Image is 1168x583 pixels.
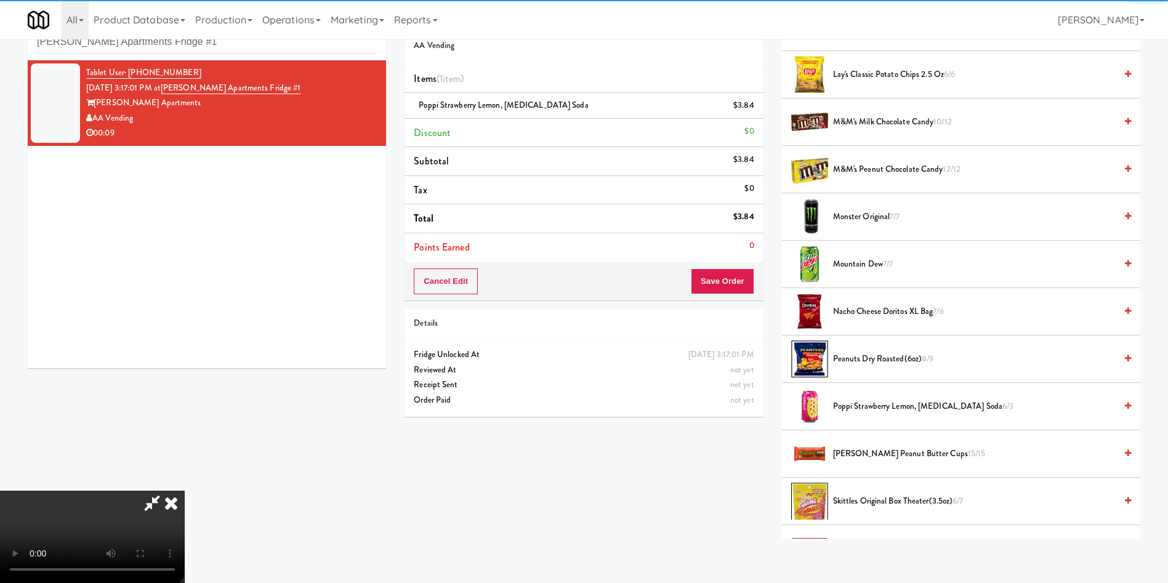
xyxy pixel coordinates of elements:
span: Total [414,211,433,225]
span: 6/3 [1002,400,1013,412]
div: Order Paid [414,393,754,408]
div: Mountain Dew7/7 [828,257,1131,272]
li: Tablet User· [PHONE_NUMBER][DATE] 3:17:01 PM at[PERSON_NAME] Apartments Fridge #1[PERSON_NAME] Ap... [28,60,386,146]
span: Mountain Dew [833,257,1116,272]
div: $3.84 [733,152,754,167]
img: Micromart [28,9,49,31]
div: $0 [744,181,754,196]
span: [DATE] 3:17:01 PM at [86,82,161,94]
span: 12/12 [943,163,961,175]
span: Peanuts Dry Roasted(6oz) [833,352,1116,367]
span: Poppi Strawberry Lemon, [MEDICAL_DATA] Soda [419,99,588,111]
span: (1 ) [437,71,464,86]
span: not yet [730,379,754,390]
span: 6/7 [953,495,963,507]
div: Lay's Classic Potato Chips 2.5 Oz6/6 [828,67,1131,82]
div: Fridge Unlocked At [414,347,754,363]
div: Poppi Strawberry Lemon, [MEDICAL_DATA] Soda6/3 [828,399,1131,414]
a: Tablet User· [PHONE_NUMBER] [86,66,201,79]
div: 0 [749,238,754,254]
div: Nacho Cheese Doritos XL Bag7/6 [828,304,1131,320]
h5: AA Vending [414,41,754,50]
span: Monster Original [833,209,1116,225]
span: not yet [730,364,754,376]
button: Save Order [691,268,754,294]
span: M&M's Peanut Chocolate Candy [833,162,1116,177]
span: Subtotal [414,154,449,168]
span: · [PHONE_NUMBER] [124,66,201,78]
span: Points Earned [414,240,469,254]
span: Items [414,71,464,86]
span: Poppi Strawberry Lemon, [MEDICAL_DATA] Soda [833,399,1116,414]
span: Lay's Classic Potato Chips 2.5 Oz [833,67,1116,82]
a: [PERSON_NAME] Apartments Fridge #1 [161,82,300,94]
div: [PERSON_NAME] Apartments [86,95,377,111]
ng-pluralize: item [443,71,461,86]
span: [PERSON_NAME] Peanut Butter Cups [833,446,1116,462]
div: AA Vending [86,111,377,126]
span: Nacho Cheese Doritos XL Bag [833,304,1116,320]
span: 7/7 [890,211,900,222]
div: Peanuts Dry Roasted(6oz)8/9 [828,352,1131,367]
span: 10/12 [933,116,952,127]
span: Discount [414,126,451,140]
div: [PERSON_NAME] Peanut Butter Cups15/15 [828,446,1131,462]
div: M&M's Peanut Chocolate Candy12/12 [828,162,1131,177]
div: $3.84 [733,98,754,113]
div: $3.84 [733,209,754,225]
input: Search vision orders [37,31,377,54]
span: 6/6 [944,68,955,80]
span: 8/9 [922,353,933,364]
div: [DATE] 3:17:01 PM [688,347,754,363]
div: Receipt Sent [414,377,754,393]
span: not yet [730,394,754,406]
span: 15/15 [968,448,986,459]
span: Tax [414,183,427,197]
span: 7/6 [933,305,943,317]
button: Cancel Edit [414,268,478,294]
div: Details [414,316,754,331]
span: Skittles Original Box Theater(3.5oz) [833,494,1116,509]
div: Skittles Original Box Theater(3.5oz)6/7 [828,494,1131,509]
div: 00:09 [86,126,377,141]
div: Monster Original7/7 [828,209,1131,225]
div: $0 [744,124,754,139]
span: 7/7 [883,258,893,270]
div: M&M's Milk Chocolate Candy10/12 [828,115,1131,130]
span: M&M's Milk Chocolate Candy [833,115,1116,130]
div: Reviewed At [414,363,754,378]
